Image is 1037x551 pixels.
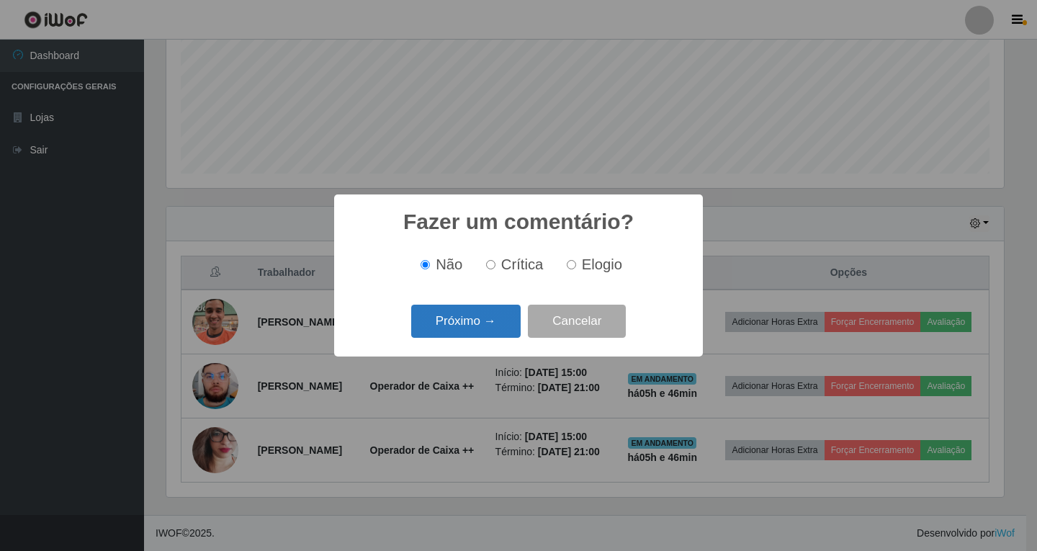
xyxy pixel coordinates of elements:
[411,305,521,339] button: Próximo →
[421,260,430,269] input: Não
[501,256,544,272] span: Crítica
[528,305,626,339] button: Cancelar
[582,256,622,272] span: Elogio
[486,260,495,269] input: Crítica
[436,256,462,272] span: Não
[567,260,576,269] input: Elogio
[403,209,634,235] h2: Fazer um comentário?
